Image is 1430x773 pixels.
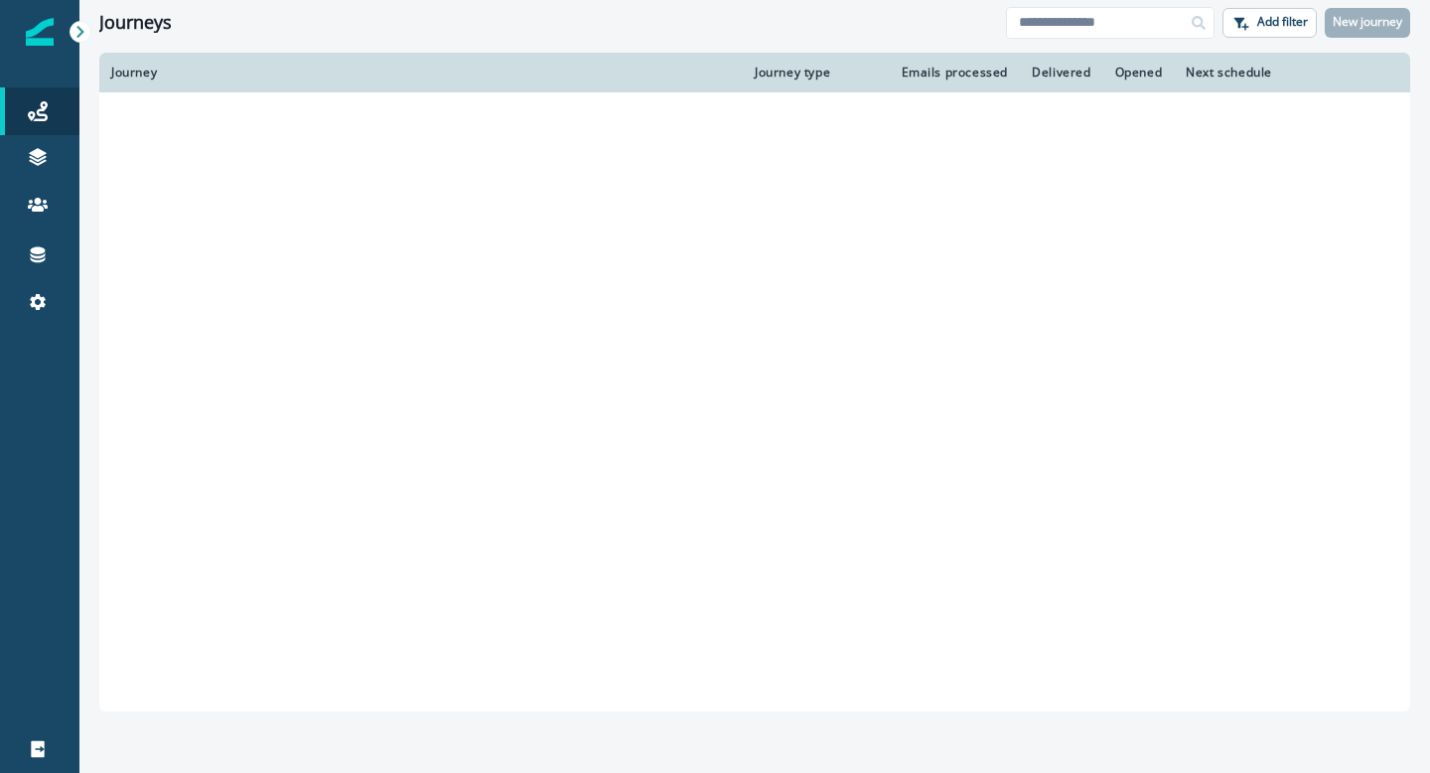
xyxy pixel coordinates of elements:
div: Next schedule [1186,65,1351,80]
div: Opened [1115,65,1163,80]
div: Journey type [755,65,873,80]
div: Emails processed [897,65,1008,80]
div: Delivered [1032,65,1090,80]
img: Inflection [26,18,54,46]
h1: Journeys [99,12,172,34]
button: Add filter [1222,8,1317,38]
p: Add filter [1257,15,1308,29]
div: Journey [111,65,731,80]
button: New journey [1325,8,1410,38]
p: New journey [1333,15,1402,29]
